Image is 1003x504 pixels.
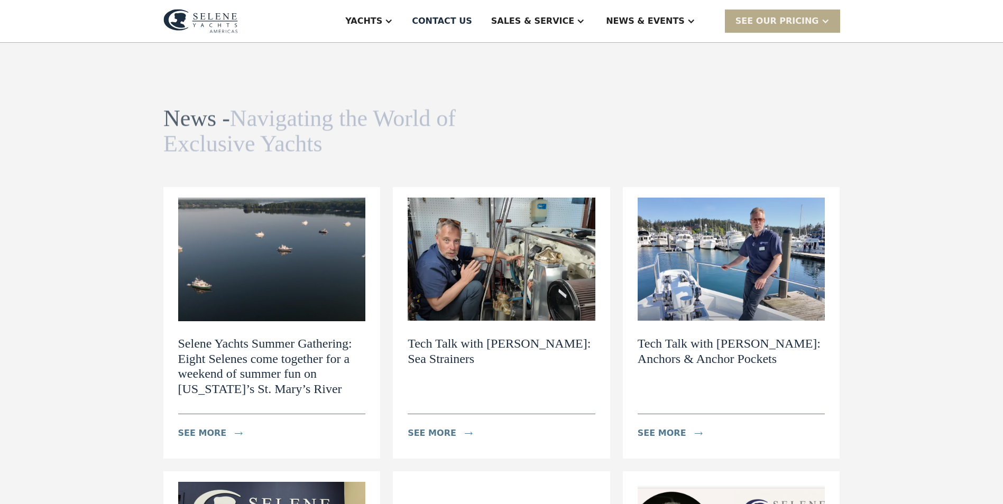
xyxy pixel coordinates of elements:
img: Tech Talk with Dylan: Anchors & Anchor Pockets [638,198,825,321]
div: Yachts [345,15,382,27]
a: Tech Talk with Dylan: Anchors & Anchor PocketsTech Talk with [PERSON_NAME]: Anchors & Anchor Pock... [623,187,840,459]
div: see more [178,427,227,440]
h2: Tech Talk with [PERSON_NAME]: Anchors & Anchor Pockets [638,336,825,367]
div: Sales & Service [491,15,574,27]
div: SEE Our Pricing [735,15,819,27]
img: icon [695,432,703,435]
a: Tech Talk with Dylan: Sea StrainersTech Talk with [PERSON_NAME]: Sea Strainerssee moreicon [393,187,610,459]
div: see more [638,427,686,440]
img: logo [163,9,238,33]
h2: Selene Yachts Summer Gathering: Eight Selenes come together for a weekend of summer fun on [US_ST... [178,336,366,397]
img: Selene Yachts Summer Gathering: Eight Selenes come together for a weekend of summer fun on Maryla... [178,198,366,321]
img: Tech Talk with Dylan: Sea Strainers [408,198,595,321]
img: icon [235,432,243,435]
div: News & EVENTS [606,15,685,27]
div: Contact US [412,15,472,27]
div: see more [408,427,456,440]
a: Selene Yachts Summer Gathering: Eight Selenes come together for a weekend of summer fun on Maryla... [163,187,381,459]
span: Navigating the World of Exclusive Yachts [163,105,456,156]
h1: News - [163,106,469,157]
div: SEE Our Pricing [725,10,840,32]
img: icon [465,432,473,435]
h2: Tech Talk with [PERSON_NAME]: Sea Strainers [408,336,595,367]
